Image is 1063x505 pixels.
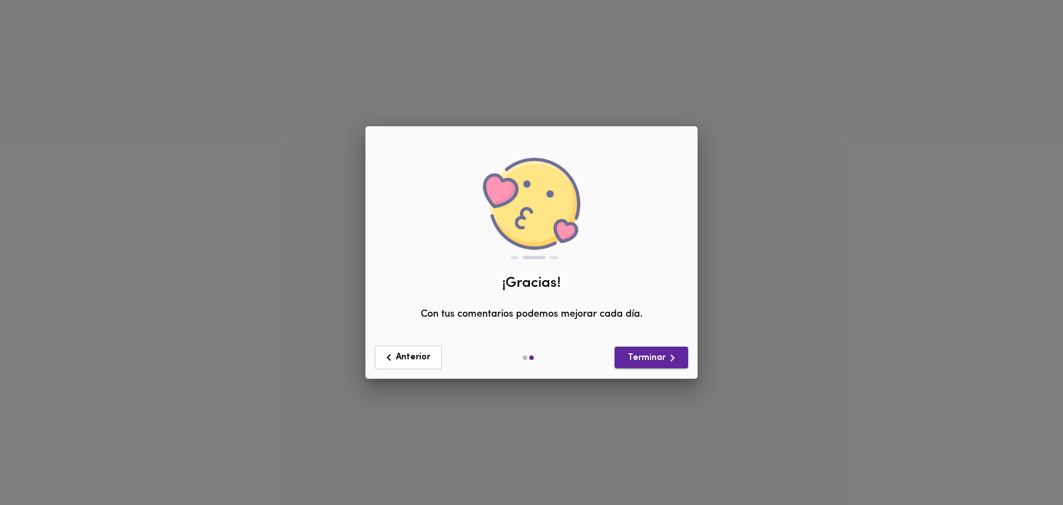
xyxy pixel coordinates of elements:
div: Con tus comentarios podemos mejorar cada día. [374,130,689,322]
iframe: Messagebird Livechat Widget [999,441,1052,494]
button: Anterior [375,346,442,369]
button: Terminar [615,347,688,368]
div: ¡Gracias! [374,273,689,293]
span: Terminar [623,351,679,365]
img: love.png [482,158,581,259]
span: Anterior [382,351,435,364]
